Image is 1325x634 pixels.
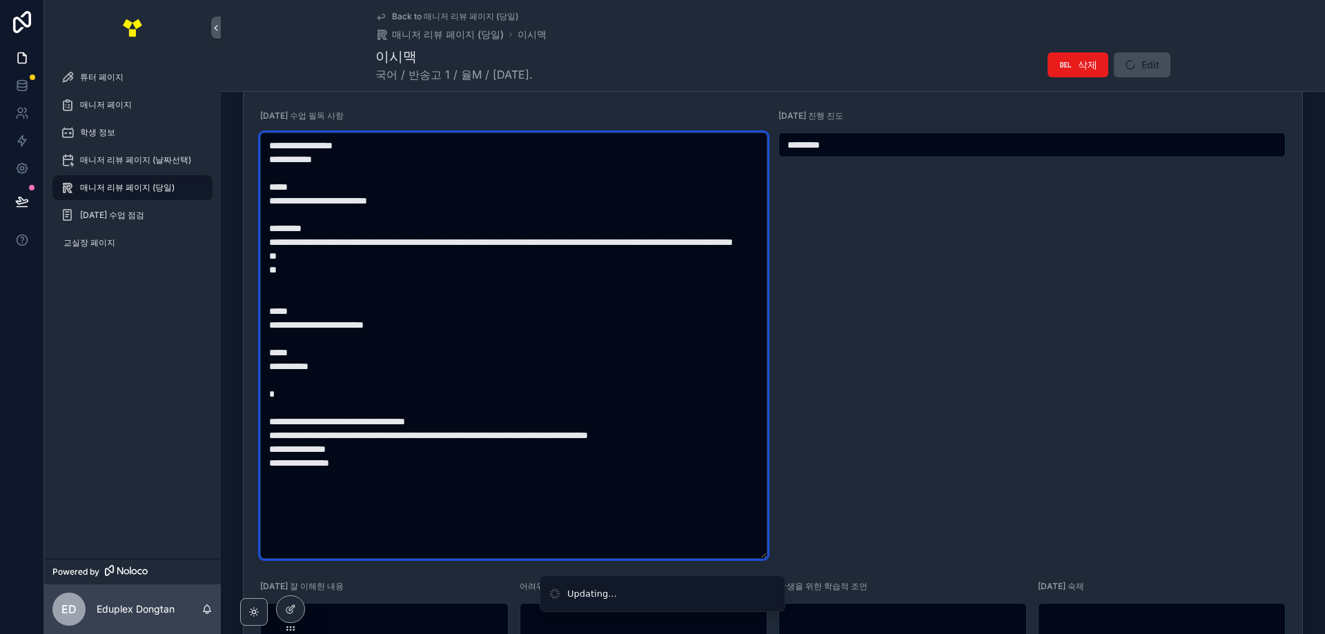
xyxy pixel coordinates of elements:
[80,72,124,83] span: 튜터 페이지
[52,148,213,172] a: 매니저 리뷰 페이지 (날짜선택)
[80,210,144,221] span: [DATE] 수업 점검
[52,92,213,117] a: 매니저 페이지
[375,11,518,22] a: Back to 매니저 리뷰 페이지 (당일)
[778,581,867,591] span: 학생을 위한 학습적 조언
[52,175,213,200] a: 매니저 리뷰 페이지 (당일)
[44,559,221,584] a: Powered by
[260,581,344,591] span: [DATE] 잘 이해한 내용
[375,47,533,66] h1: 이시맥
[80,99,132,110] span: 매니저 페이지
[518,28,547,41] a: 이시맥
[520,581,602,591] span: 어려워 한 개념 or 유형
[1048,52,1108,77] button: 삭제
[1078,58,1097,72] span: 삭제
[121,17,144,39] img: App logo
[778,110,843,121] span: [DATE] 진행 진도
[375,66,533,83] span: 국어 / 반송고 1 / 율M / [DATE].
[61,601,77,617] span: ED
[375,28,504,41] a: 매니저 리뷰 페이지 (당일)
[52,230,213,255] a: 교실장 페이지
[52,65,213,90] a: 튜터 페이지
[80,127,115,138] span: 학생 정보
[80,155,191,166] span: 매니저 리뷰 페이지 (날짜선택)
[1038,581,1084,591] span: [DATE] 숙제
[260,110,344,121] span: [DATE] 수업 필독 사항
[63,237,115,248] span: 교실장 페이지
[392,11,518,22] span: Back to 매니저 리뷰 페이지 (당일)
[567,587,617,601] div: Updating...
[392,28,504,41] span: 매니저 리뷰 페이지 (당일)
[52,566,99,577] span: Powered by
[97,602,175,616] p: Eduplex Dongtan
[52,120,213,145] a: 학생 정보
[80,182,175,193] span: 매니저 리뷰 페이지 (당일)
[52,203,213,228] a: [DATE] 수업 점검
[44,55,221,273] div: scrollable content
